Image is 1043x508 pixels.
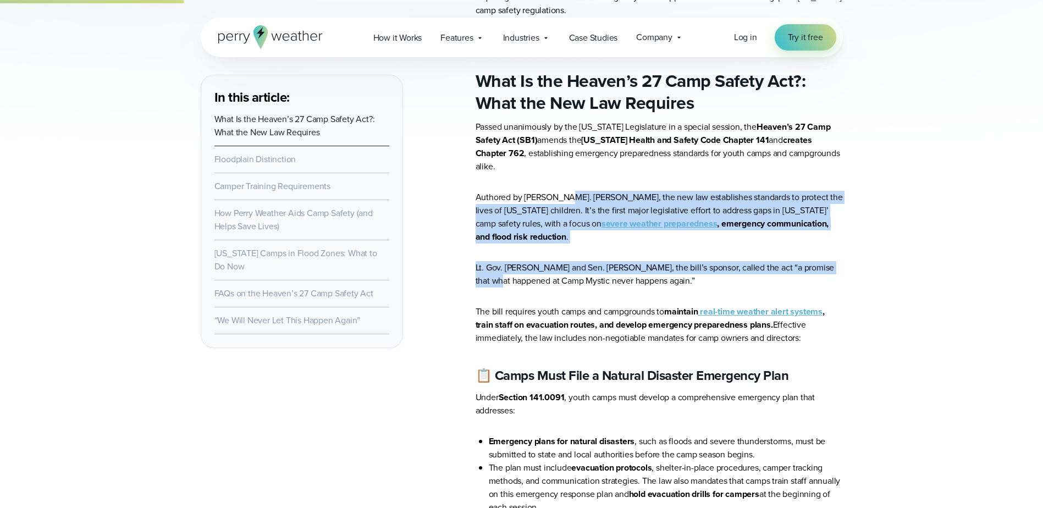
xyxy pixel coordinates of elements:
[503,31,539,45] span: Industries
[581,134,769,146] strong: [US_STATE] Health and Safety Code Chapter 141
[476,305,825,331] strong: , train staff on evacuation routes, and develop emergency preparedness plans.
[636,31,672,44] span: Company
[364,26,432,49] a: How it Works
[214,314,361,327] a: “We Will Never Let This Happen Again”
[476,120,831,146] strong: Heaven’s 27 Camp Safety Act (SB1)
[476,391,843,417] p: Under , youth camps must develop a comprehensive emergency plan that addresses:
[214,153,296,165] a: Floodplain Distinction
[571,461,652,474] strong: evacuation protocols
[569,31,618,45] span: Case Studies
[629,488,759,500] strong: hold evacuation drills for campers
[489,435,635,448] strong: Emergency plans for natural disasters
[734,31,757,43] span: Log in
[700,305,823,318] strong: real-time weather alert systems
[214,89,389,106] h3: In this article:
[476,217,829,243] strong: , emergency communication, and flood risk reduction
[476,261,843,288] p: Lt. Gov. [PERSON_NAME] and Sen. [PERSON_NAME], the bill’s sponsor, called the act “a promise that...
[698,305,823,318] a: real-time weather alert systems
[560,26,627,49] a: Case Studies
[775,24,836,51] a: Try it free
[214,113,375,139] a: What Is the Heaven’s 27 Camp Safety Act?: What the New Law Requires
[476,366,789,385] strong: 📋 Camps Must File a Natural Disaster Emergency Plan
[476,120,843,173] p: Passed unanimously by the [US_STATE] Legislature in a special session, the amends the and , estab...
[664,305,698,318] strong: maintain
[373,31,422,45] span: How it Works
[440,31,473,45] span: Features
[214,180,330,192] a: Camper Training Requirements
[476,68,806,116] strong: What Is the Heaven’s 27 Camp Safety Act?: What the New Law Requires
[601,217,718,230] a: severe weather preparedness
[214,287,373,300] a: FAQs on the Heaven’s 27 Camp Safety Act
[734,31,757,44] a: Log in
[476,134,812,159] strong: creates Chapter 762
[476,305,843,345] p: The bill requires youth camps and campgrounds to Effective immediately, the law includes non-nego...
[788,31,823,44] span: Try it free
[489,435,843,461] li: , such as floods and severe thunderstorms, must be submitted to state and local authorities befor...
[214,247,377,273] a: [US_STATE] Camps in Flood Zones: What to Do Now
[499,391,565,404] strong: Section 141.0091
[214,207,373,233] a: How Perry Weather Aids Camp Safety (and Helps Save Lives)
[476,191,843,244] p: Authored by [PERSON_NAME]. [PERSON_NAME], the new law establishes standards to protect the lives ...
